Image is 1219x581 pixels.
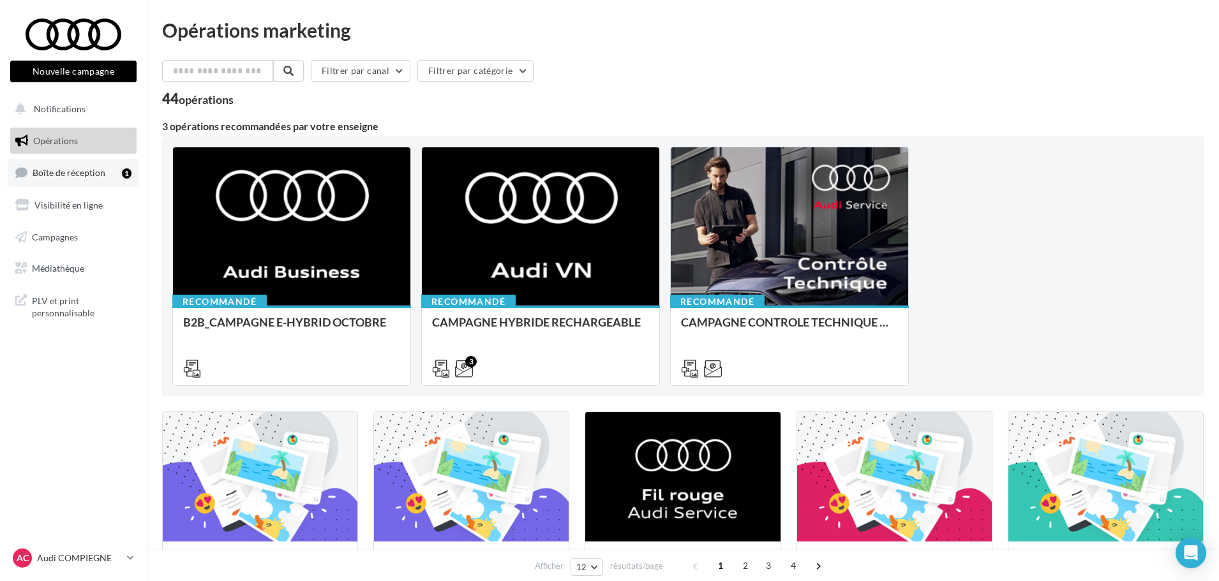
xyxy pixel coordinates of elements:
div: CAMPAGNE HYBRIDE RECHARGEABLE [432,316,649,341]
span: Campagnes [32,231,78,242]
div: opérations [179,94,234,105]
button: Nouvelle campagne [10,61,137,82]
div: Recommandé [670,295,765,309]
span: 12 [576,562,587,572]
span: Boîte de réception [33,167,105,178]
a: PLV et print personnalisable [8,287,139,325]
button: Filtrer par canal [311,60,410,82]
a: Boîte de réception1 [8,159,139,186]
div: Recommandé [172,295,267,309]
a: Visibilité en ligne [8,192,139,219]
span: Visibilité en ligne [34,200,103,210]
div: Open Intercom Messenger [1176,538,1206,568]
span: AC [17,552,29,564]
span: Afficher [535,560,564,572]
span: 1 [710,555,731,576]
div: B2B_CAMPAGNE E-HYBRID OCTOBRE [183,316,400,341]
span: 4 [783,555,804,576]
div: 1 [122,168,131,179]
div: 44 [162,92,234,106]
button: Filtrer par catégorie [417,60,534,82]
span: PLV et print personnalisable [32,292,131,320]
span: Opérations [33,135,78,146]
a: Campagnes [8,224,139,251]
div: CAMPAGNE CONTROLE TECHNIQUE 25€ OCTOBRE [681,316,898,341]
span: 3 [758,555,779,576]
span: 2 [735,555,756,576]
a: Médiathèque [8,255,139,282]
div: Recommandé [421,295,516,309]
a: Opérations [8,128,139,154]
button: 12 [571,558,603,576]
div: Opérations marketing [162,20,1204,40]
span: Notifications [34,103,86,114]
span: Médiathèque [32,263,84,274]
div: 3 opérations recommandées par votre enseigne [162,121,1204,131]
button: Notifications [8,96,134,122]
div: 3 [465,356,477,367]
a: AC Audi COMPIEGNE [10,546,137,570]
p: Audi COMPIEGNE [37,552,122,564]
span: résultats/page [610,560,663,572]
